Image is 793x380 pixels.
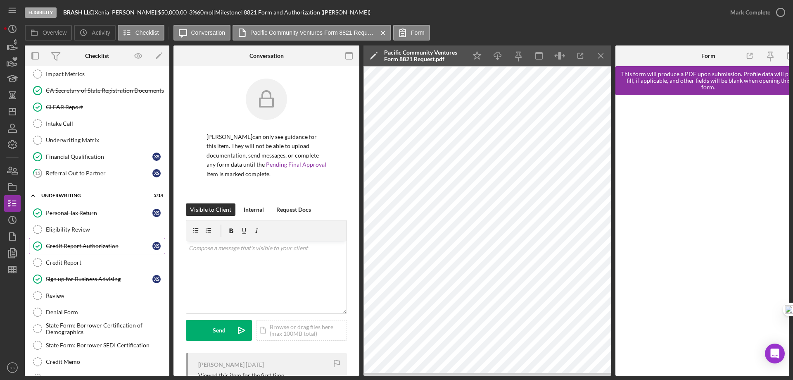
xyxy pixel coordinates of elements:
a: Denial Form [29,304,165,320]
a: Financial QualificationXS [29,148,165,165]
div: Credit Report [46,259,165,266]
a: Pending Final Approval [266,161,326,168]
button: Activity [74,25,115,41]
p: [PERSON_NAME] can only see guidance for this item. They will not be able to upload documentation,... [207,132,326,179]
div: Eligibility Review [46,226,165,233]
div: Pacific Community Ventures Form 8821 Request.pdf [384,49,463,62]
div: Financial Qualification [46,153,152,160]
a: Impact Metrics [29,66,165,82]
label: Form [411,29,425,36]
div: Impact Metrics [46,71,165,77]
a: Review [29,287,165,304]
div: Xenia [PERSON_NAME] | [95,9,158,16]
div: Sign up for Business Advising [46,276,152,282]
button: Checklist [118,25,164,41]
div: [PERSON_NAME] [198,361,245,368]
button: RK [4,359,21,376]
div: Open Intercom Messenger [765,344,785,363]
div: Send [213,320,226,341]
button: Mark Complete [722,4,789,21]
div: Personal Tax Return [46,210,152,216]
div: 60 mo [197,9,212,16]
div: Internal [244,203,264,216]
a: State Form: Borrower Certification of Demographics [29,320,165,337]
label: Conversation [191,29,226,36]
div: | [63,9,95,16]
div: Intake Call [46,120,165,127]
div: State Form: Borrower Certification of Demographics [46,322,165,335]
div: Form [701,53,715,59]
div: X S [152,209,161,217]
a: CLEAR Report [29,99,165,115]
div: CLEAR Report [46,104,165,110]
label: Overview [43,29,66,36]
button: Pacific Community Ventures Form 8821 Request.pdf [233,25,391,41]
button: Send [186,320,252,341]
a: State Form: Borrower SEDI Certification [29,337,165,354]
div: Credit Memo [46,358,165,365]
div: State Form: Borrower SEDI Certification [46,342,165,349]
label: Activity [92,29,110,36]
tspan: 15 [35,170,40,176]
div: Visible to Client [190,203,231,216]
div: Eligibility [25,7,57,18]
a: Credit Memo [29,354,165,370]
div: Denial Form [46,309,165,315]
div: Referral Out to Partner [46,170,152,177]
div: 3 % [189,9,197,16]
a: Personal Tax ReturnXS [29,205,165,221]
a: 15Referral Out to PartnerXS [29,165,165,182]
div: | [Milestone] 8821 Form and Authorization ([PERSON_NAME]) [212,9,370,16]
button: Internal [240,203,268,216]
label: Checklist [135,29,159,36]
div: Mark Complete [730,4,770,21]
div: X S [152,242,161,250]
a: Credit Report AuthorizationXS [29,238,165,254]
div: X S [152,153,161,161]
a: Eligibility Review [29,221,165,238]
div: Checklist [85,53,109,59]
div: Credit Report Authorization [46,243,152,249]
div: Underwriting [41,193,142,198]
div: X S [152,275,161,283]
div: $50,000.00 [158,9,189,16]
div: Viewed this item for the first time. [198,372,285,379]
button: Conversation [173,25,231,41]
a: Credit Report [29,254,165,271]
div: 3 / 14 [148,193,163,198]
time: 2025-08-18 17:33 [246,361,264,368]
div: X S [152,169,161,177]
div: Review [46,292,165,299]
button: Request Docs [272,203,315,216]
button: Form [393,25,430,41]
button: Overview [25,25,72,41]
div: Request Docs [276,203,311,216]
a: Sign up for Business AdvisingXS [29,271,165,287]
div: Underwriting Matrix [46,137,165,143]
a: Intake Call [29,115,165,132]
b: BRASH LLC [63,9,93,16]
text: RK [9,366,15,370]
label: Pacific Community Ventures Form 8821 Request.pdf [250,29,374,36]
a: CA Secretary of State Registration Documents [29,82,165,99]
a: Underwriting Matrix [29,132,165,148]
div: CA Secretary of State Registration Documents [46,87,165,94]
button: Visible to Client [186,203,235,216]
div: Conversation [249,53,284,59]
